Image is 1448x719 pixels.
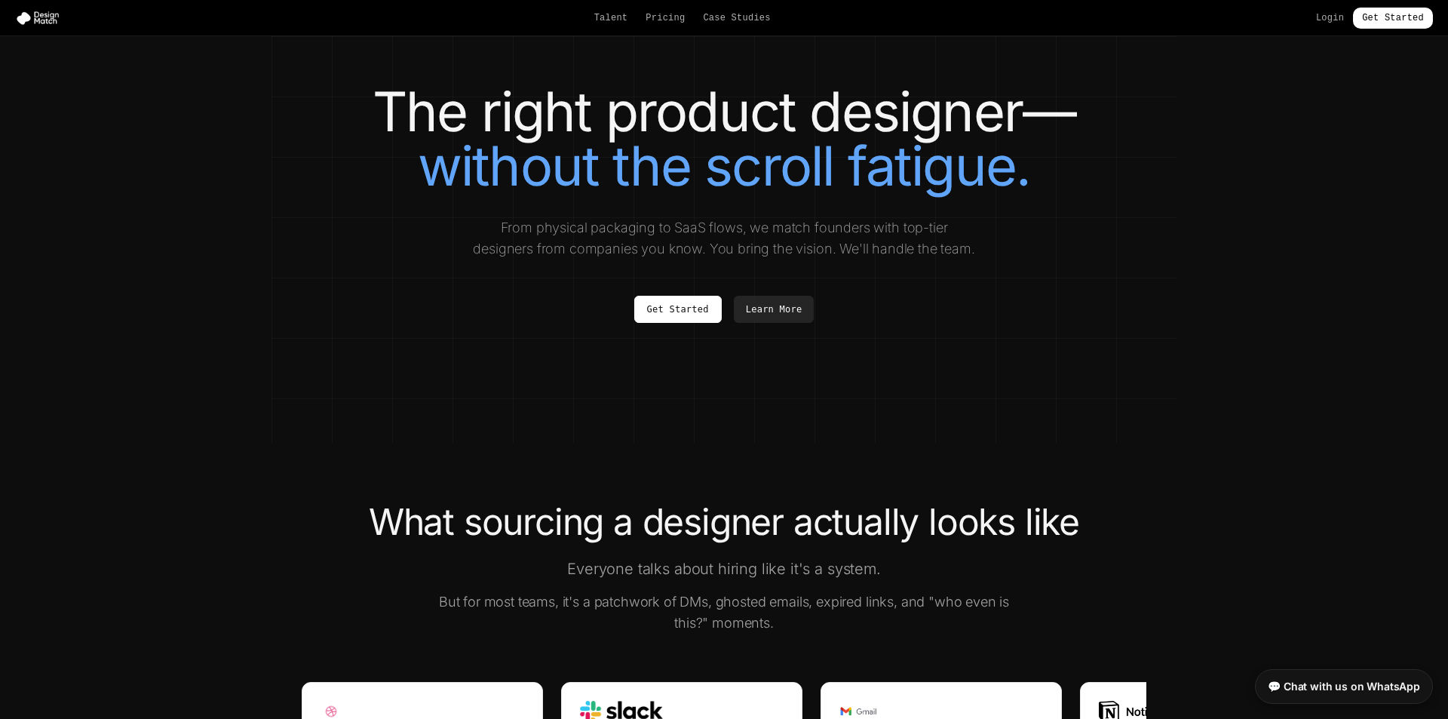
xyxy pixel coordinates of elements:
a: 💬 Chat with us on WhatsApp [1255,669,1433,704]
img: Design Match [15,11,66,26]
a: Talent [594,12,628,24]
a: Get Started [634,296,722,323]
p: Everyone talks about hiring like it's a system. [434,558,1014,579]
p: From physical packaging to SaaS flows, we match founders with top-tier designers from companies y... [471,217,977,260]
a: Get Started [1353,8,1433,29]
a: Pricing [646,12,685,24]
a: Learn More [734,296,814,323]
h2: What sourcing a designer actually looks like [302,504,1146,540]
span: without the scroll fatigue. [418,133,1030,198]
a: Case Studies [703,12,770,24]
a: Login [1316,12,1344,24]
h1: The right product designer— [302,84,1146,193]
p: But for most teams, it's a patchwork of DMs, ghosted emails, expired links, and "who even is this... [434,591,1014,634]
